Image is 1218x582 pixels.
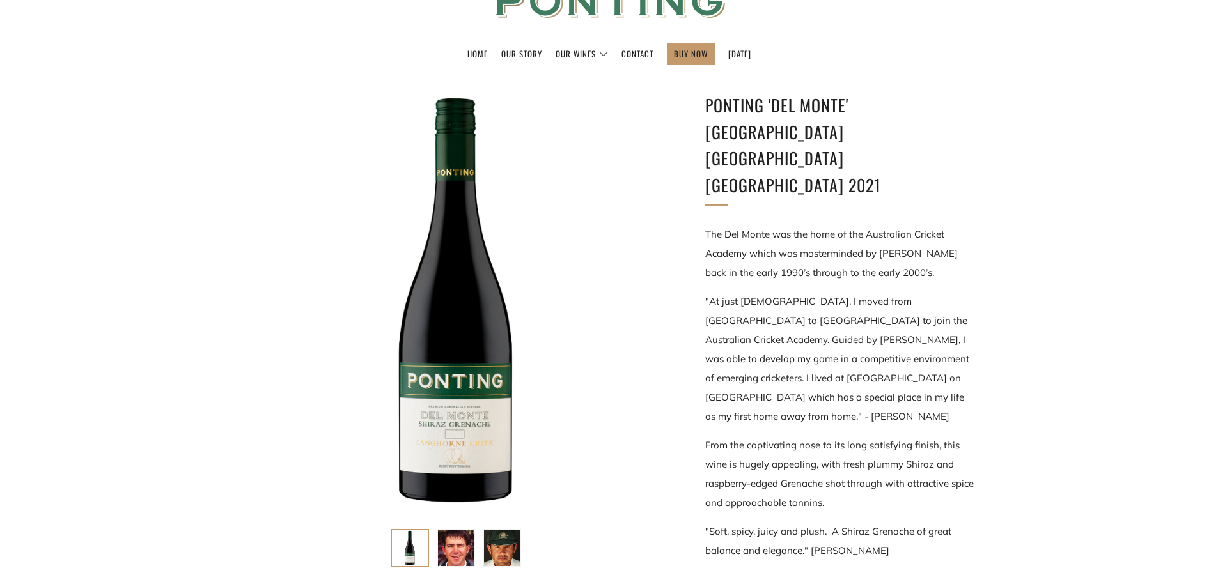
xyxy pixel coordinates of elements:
p: From the captivating nose to its long satisfying finish, this wine is hugely appealing, with fres... [705,436,974,512]
p: "At just [DEMOGRAPHIC_DATA], I moved from [GEOGRAPHIC_DATA] to [GEOGRAPHIC_DATA] to join the Aust... [705,292,974,426]
h1: Ponting 'Del Monte' [GEOGRAPHIC_DATA] [GEOGRAPHIC_DATA] [GEOGRAPHIC_DATA] 2021 [705,92,974,198]
img: Load image into Gallery viewer, Ponting &#39;Del Monte&#39; Langhorne Creek Shiraz Grenache 2021 [438,530,474,566]
a: BUY NOW [674,43,708,64]
a: Home [467,43,488,64]
img: Load image into Gallery viewer, Ponting &#39;Del Monte&#39; Langhorne Creek Shiraz Grenache 2021 [392,530,428,566]
a: Our Story [501,43,542,64]
a: [DATE] [728,43,751,64]
img: Load image into Gallery viewer, Ponting &#39;Del Monte&#39; Langhorne Creek Shiraz Grenache 2021 [484,530,520,566]
a: Contact [621,43,653,64]
p: The Del Monte was the home of the Australian Cricket Academy which was masterminded by [PERSON_NA... [705,225,974,282]
p: "Soft, spicy, juicy and plush. A Shiraz Grenache of great balance and elegance." [PERSON_NAME] [705,522,974,560]
button: Load image into Gallery viewer, Ponting &#39;Del Monte&#39; Langhorne Creek Shiraz Grenache 2021 [391,529,429,567]
a: Our Wines [556,43,608,64]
